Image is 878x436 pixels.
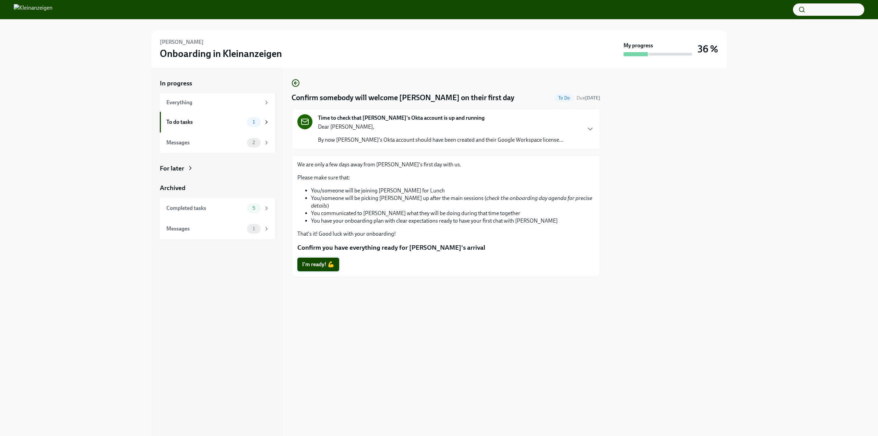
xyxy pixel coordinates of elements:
[297,174,594,181] p: Please make sure that:
[160,132,275,153] a: Messages2
[554,95,574,101] span: To Do
[318,136,563,144] p: By now [PERSON_NAME]'s Okta account should have been created and their Google Workspace license...
[248,140,259,145] span: 2
[160,219,275,239] a: Messages1
[248,205,259,211] span: 5
[585,95,600,101] strong: [DATE]
[160,164,184,173] div: For later
[160,112,275,132] a: To do tasks1
[577,95,600,101] span: Due
[318,114,485,122] strong: Time to check that [PERSON_NAME]'s Okta account is up and running
[297,243,594,252] p: Confirm you have everything ready for [PERSON_NAME]'s arrival
[577,95,600,101] span: October 2nd, 2025 09:00
[160,47,282,60] h3: Onboarding in Kleinanzeigen
[311,217,594,225] li: You have your onboarding plan with clear expectations ready to have your first chat with [PERSON_...
[698,43,718,55] h3: 36 %
[292,93,514,103] h4: Confirm somebody will welcome [PERSON_NAME] on their first day
[297,258,339,271] button: I'm ready! 💪
[249,119,259,125] span: 1
[297,230,594,238] p: That's it! Good luck with your onboarding!
[160,198,275,219] a: Completed tasks5
[311,195,594,210] li: You/someone will be picking [PERSON_NAME] up after the main sessions ( )
[160,93,275,112] a: Everything
[166,99,261,106] div: Everything
[160,79,275,88] a: In progress
[160,184,275,192] a: Archived
[311,187,594,195] li: You/someone will be joining [PERSON_NAME] for Lunch
[14,4,52,15] img: Kleinanzeigen
[166,139,244,146] div: Messages
[318,123,563,131] p: Dear [PERSON_NAME],
[311,210,594,217] li: You communicated to [PERSON_NAME] what they will be doing during that time together
[166,225,244,233] div: Messages
[302,261,334,268] span: I'm ready! 💪
[624,42,653,49] strong: My progress
[160,164,275,173] a: For later
[297,161,594,168] p: We are only a few days away from [PERSON_NAME]'s first day with us.
[249,226,259,231] span: 1
[160,38,204,46] h6: [PERSON_NAME]
[166,118,244,126] div: To do tasks
[166,204,244,212] div: Completed tasks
